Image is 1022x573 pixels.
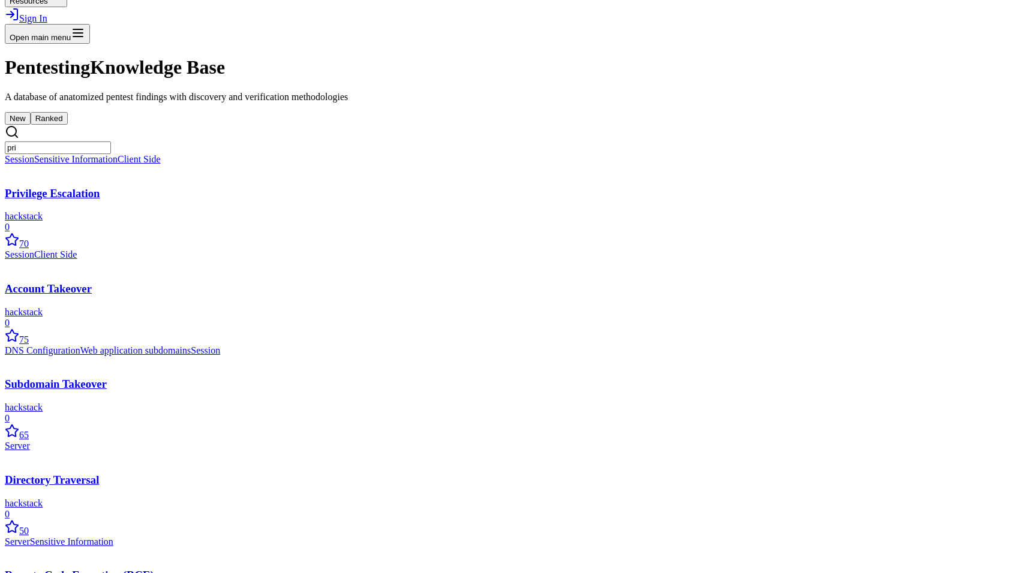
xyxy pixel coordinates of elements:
button: Open main menu [5,24,90,44]
h3: Directory Traversal [5,474,1017,487]
p: A database of anatomized pentest findings with discovery and verification methodologies [5,92,1017,102]
span: Session [191,345,220,355]
span: hackstack [5,498,43,508]
div: 0 [5,509,1017,536]
span: Session [5,154,34,164]
a: DNS ConfigurationWeb application subdomainsSessionSubdomain TakeoverSubdomain Takeoverhackstackha... [5,345,1017,441]
span: Web application subdomains [80,345,191,355]
button: New [5,112,31,125]
span: Sensitive Information [30,536,113,547]
span: DNS Configuration [5,345,80,355]
a: Sign In [5,13,47,23]
div: 0 [5,318,1017,345]
h3: Account Takeover [5,282,1017,295]
h1: Pentesting [5,56,1017,79]
span: hackstack [5,402,43,412]
a: SessionClient SideAccount TakeoverAccount Takeoverhackstackhackstack075 [5,249,1017,345]
button: Ranked [31,112,68,125]
div: 65 [5,424,1017,441]
span: hackstack [5,307,43,317]
span: Knowledge Base [90,56,225,78]
span: Open main menu [10,33,71,42]
span: Session [5,249,34,260]
div: 0 [5,413,1017,441]
span: hackstack [5,211,43,221]
a: ServerDirectory TraversalDirectory Traversalhackstackhackstack050 [5,441,1017,536]
a: SessionSensitive InformationClient SidePrivilege EscalationPrivilege Escalationhackstackhackstack070 [5,154,1017,249]
div: 0 [5,222,1017,249]
h3: Privilege Escalation [5,187,1017,200]
span: Sensitive Information [34,154,118,164]
h3: Subdomain Takeover [5,378,1017,391]
span: Sign In [19,13,47,23]
span: Client Side [34,249,77,260]
div: 70 [5,233,1017,249]
div: 75 [5,328,1017,345]
span: Client Side [118,154,161,164]
div: 50 [5,520,1017,536]
input: Search knowledge base... [5,141,111,154]
span: Server [5,441,30,451]
span: Server [5,536,30,547]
